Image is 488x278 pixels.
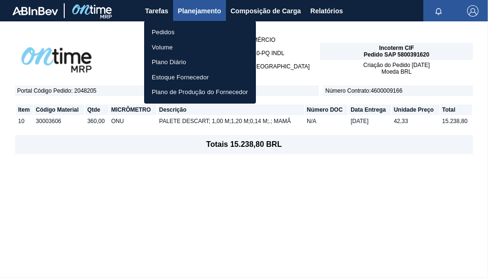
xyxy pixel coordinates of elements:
[144,25,256,40] a: Pedidos
[144,55,256,70] a: Plano Diário
[144,70,256,85] a: Estoque Fornecedor
[144,40,256,55] a: Volume
[144,85,256,100] a: Plano de Produção do Fornecedor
